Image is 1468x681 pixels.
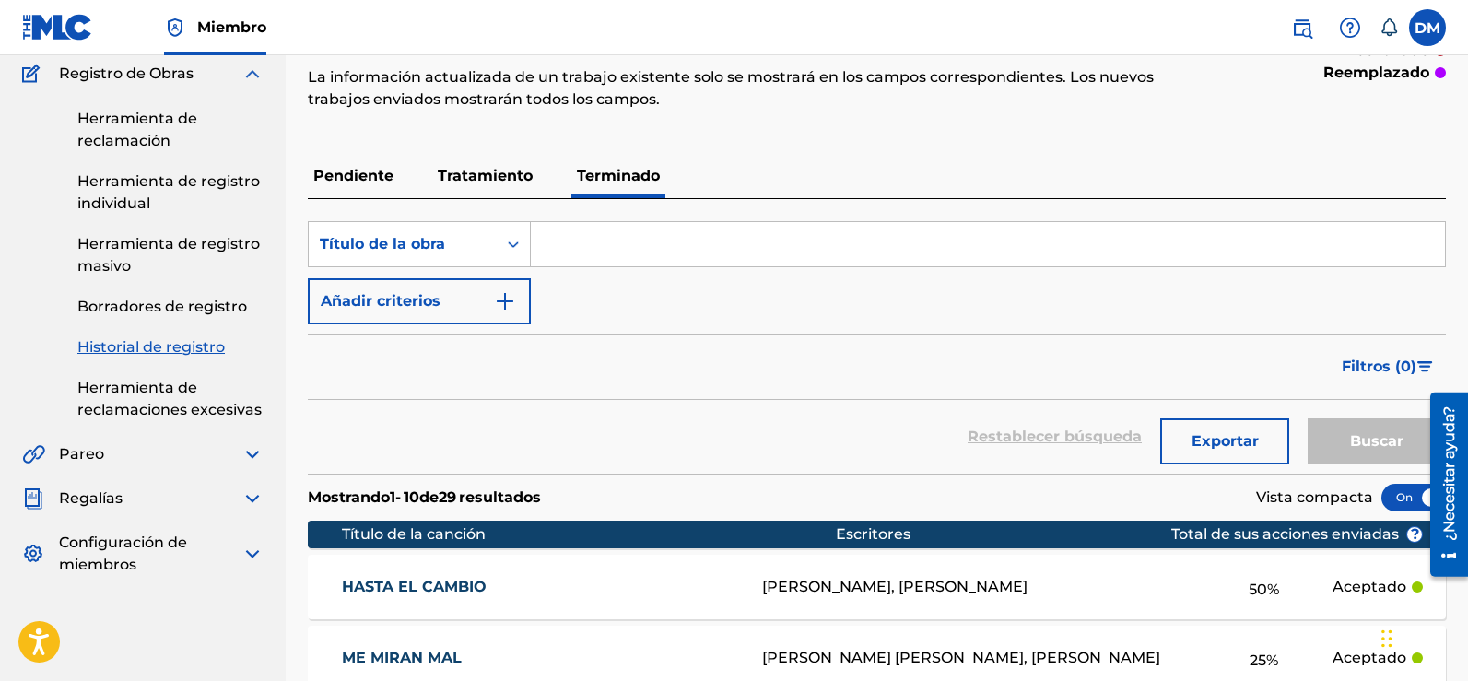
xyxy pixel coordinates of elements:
form: Formulario de búsqueda [308,221,1446,474]
a: Búsqueda pública [1284,9,1321,46]
img: Pareo [22,443,45,465]
font: Tratamiento [438,167,533,184]
font: Regalías [59,489,123,507]
font: 10 [404,488,419,506]
div: Arrastrar [1381,611,1392,666]
div: Ayuda [1332,9,1368,46]
img: Logotipo del MLC [22,14,93,41]
font: ? [1411,525,1419,543]
font: 25 [1250,652,1266,669]
font: Añadir criterios [321,292,440,310]
a: Herramienta de reclamación [77,108,264,152]
a: Borradores de registro [77,296,264,318]
font: Registro de Obras [59,65,194,82]
font: Borradores de registro [77,298,247,315]
img: expandir [241,63,264,85]
a: HASTA EL CAMBIO [342,576,737,598]
font: Filtros ( [1342,358,1401,375]
a: ME MIRAN MAL [342,647,737,669]
img: Registro de Obras [22,63,46,85]
font: La información actualizada de un trabajo existente solo se mostrará en los campos correspondiente... [308,68,1154,108]
img: 9d2ae6d4665cec9f34b9.svg [494,290,516,312]
font: HASTA EL CAMBIO [342,578,487,595]
font: Título de la canción [342,525,486,543]
font: resultados [459,488,541,506]
img: ayuda [1339,17,1361,39]
img: Regalías [22,487,44,510]
font: Título de la obra [320,235,445,252]
img: Titular de los derechos superior [164,17,186,39]
a: Herramienta de registro masivo [77,233,264,277]
font: Aceptado [1333,578,1406,595]
font: ME MIRAN MAL [342,649,462,666]
button: Exportar [1160,418,1289,464]
font: Aceptado [1333,649,1406,666]
font: 29 [439,488,456,506]
font: reemplazado [1323,64,1429,81]
font: Pareo [59,445,104,463]
font: 50 [1249,581,1267,598]
font: [PERSON_NAME], [PERSON_NAME] [762,578,1028,595]
font: Herramienta de reclamaciones excesivas [77,379,262,418]
img: expandir [241,487,264,510]
font: [PERSON_NAME] [PERSON_NAME], [PERSON_NAME] [762,649,1160,666]
img: expandir [241,543,264,565]
font: % [1266,652,1278,669]
font: Herramienta de registro masivo [77,235,260,275]
a: Herramienta de registro individual [77,170,264,215]
button: Filtros (0) [1331,344,1446,390]
font: Historial de registro [77,338,225,356]
font: Escritores [836,525,910,543]
font: Pendiente [313,167,393,184]
font: Vista compacta [1256,488,1373,506]
font: Total de sus acciones enviadas [1171,525,1399,543]
font: 1 [390,488,395,506]
button: Añadir criterios [308,278,531,324]
font: Herramienta de registro individual [77,172,260,212]
font: - [395,488,401,506]
div: Menú de usuario [1409,9,1446,46]
iframe: Widget de chat [1376,593,1468,681]
font: de [419,488,439,506]
img: buscar [1291,17,1313,39]
a: Herramienta de reclamaciones excesivas [77,377,264,421]
font: Exportar [1192,432,1259,450]
font: 0 [1401,358,1411,375]
img: expandir [241,443,264,465]
font: ) [1411,358,1416,375]
font: Terminado [577,167,660,184]
font: Mostrando [308,488,390,506]
img: filtrar [1417,361,1433,372]
font: Herramienta de reclamación [77,110,197,149]
iframe: Centro de recursos [1416,386,1468,583]
img: Configuración de miembros [22,543,44,565]
font: % [1267,581,1279,598]
div: Notificaciones [1380,18,1398,37]
font: Configuración de miembros [59,534,187,573]
font: Miembro [197,18,266,36]
a: Historial de registro [77,336,264,358]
